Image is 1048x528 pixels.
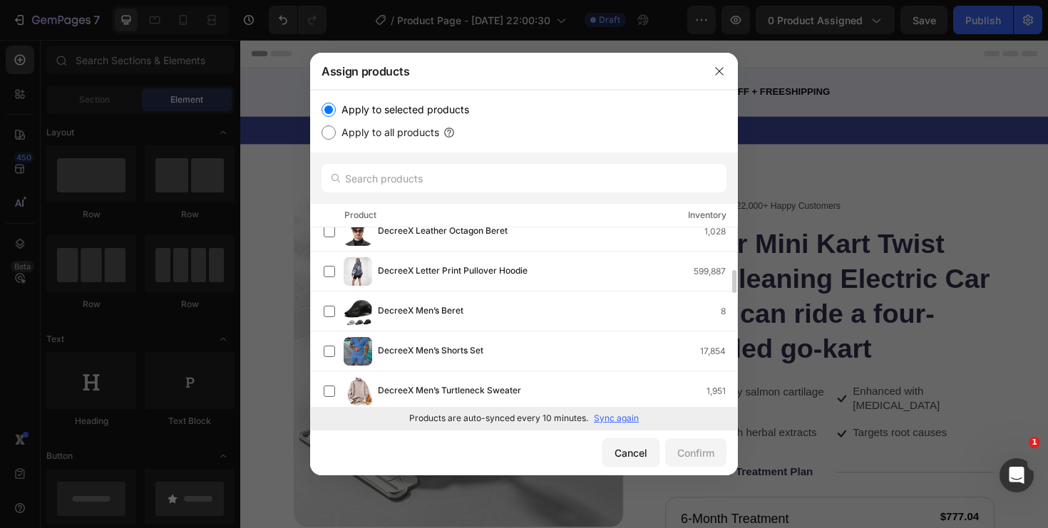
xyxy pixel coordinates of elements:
[594,412,639,425] p: Sync again
[378,304,463,319] span: DecreeX Men’s Beret
[1029,437,1040,448] span: 1
[649,365,798,395] p: Enhanced with [MEDICAL_DATA]
[325,45,337,58] div: 12
[1000,458,1034,492] iframe: Intercom live chat
[378,264,528,279] span: DecreeX Letter Print Pullover Hoodie
[378,383,521,399] span: DecreeX Men’s Turtleneck Sweater
[471,409,610,424] p: Infused with herbal extracts
[1,88,854,103] p: 🎁 LIMITED TIME - HAIR DAY SALE 🎁
[677,445,714,460] div: Confirm
[649,409,749,424] p: Targets root causes
[688,208,726,222] div: Inventory
[336,124,439,141] label: Apply to all products
[310,90,738,430] div: />
[520,169,635,183] p: 122,000+ Happy Customers
[344,257,372,286] img: product-img
[466,497,581,518] p: 6-Month Treatment
[409,412,588,425] p: Products are auto-synced every 10 minutes.
[450,195,798,346] h1: Trailer Mini Kart Twist Car Cleaning Electric Car Baby can ride a four-wheeled go-kart
[363,45,374,58] div: 29
[378,224,508,239] span: DecreeX Leather Octagon Beret
[336,101,469,118] label: Apply to selected products
[602,438,659,467] button: Cancel
[694,264,737,279] div: 599,887
[451,450,606,465] p: Choose Your Treatment Plan
[705,497,784,514] div: $777.04
[400,58,411,65] p: SEC
[344,217,372,246] img: product-img
[434,48,854,63] p: Limited time:30% OFF + FREESHIPPING
[665,438,726,467] button: Confirm
[363,58,374,65] p: MIN
[344,337,372,366] img: product-img
[310,53,701,90] div: Assign products
[322,164,726,192] input: Search products
[325,58,337,65] p: HRS
[344,377,372,405] img: product-img
[344,208,376,222] div: Product
[471,366,617,381] p: Powered by salmon cartilage
[704,224,737,239] div: 1,028
[344,297,372,326] img: product-img
[378,343,483,359] span: DecreeX Men’s Shorts Set
[721,304,737,319] div: 8
[615,445,647,460] div: Cancel
[700,344,737,358] div: 17,854
[400,45,411,58] div: 07
[707,384,737,398] div: 1,951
